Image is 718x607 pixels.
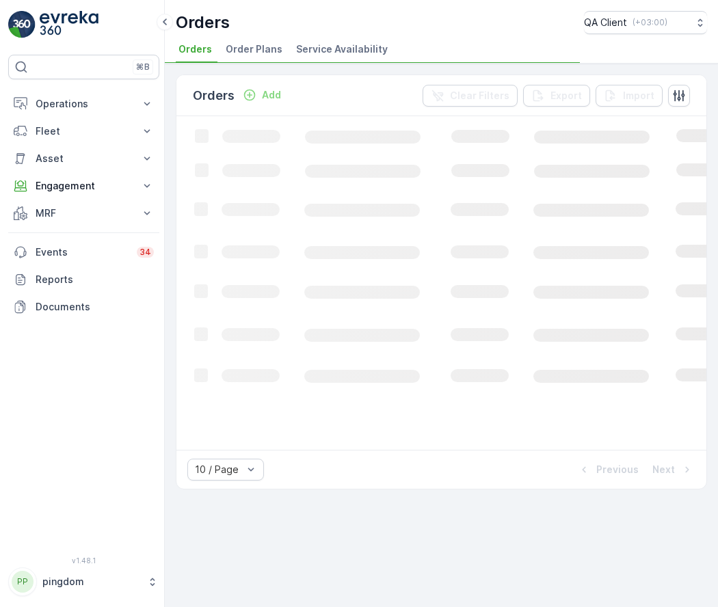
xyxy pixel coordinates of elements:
[652,463,675,476] p: Next
[40,11,98,38] img: logo_light-DOdMpM7g.png
[12,571,34,593] div: PP
[584,16,627,29] p: QA Client
[423,85,518,107] button: Clear Filters
[178,42,212,56] span: Orders
[36,273,154,286] p: Reports
[8,11,36,38] img: logo
[8,145,159,172] button: Asset
[36,206,132,220] p: MRF
[237,87,287,103] button: Add
[226,42,282,56] span: Order Plans
[8,567,159,596] button: PPpingdom
[651,461,695,478] button: Next
[36,179,132,193] p: Engagement
[633,17,667,28] p: ( +03:00 )
[139,247,151,258] p: 34
[8,266,159,293] a: Reports
[36,152,132,165] p: Asset
[8,239,159,266] a: Events34
[296,42,388,56] span: Service Availability
[8,172,159,200] button: Engagement
[450,89,509,103] p: Clear Filters
[193,86,235,105] p: Orders
[36,245,129,259] p: Events
[42,575,140,589] p: pingdom
[576,461,640,478] button: Previous
[584,11,707,34] button: QA Client(+03:00)
[523,85,590,107] button: Export
[36,300,154,314] p: Documents
[176,12,230,33] p: Orders
[8,293,159,321] a: Documents
[136,62,150,72] p: ⌘B
[36,124,132,138] p: Fleet
[8,200,159,227] button: MRF
[8,118,159,145] button: Fleet
[596,85,663,107] button: Import
[550,89,582,103] p: Export
[623,89,654,103] p: Import
[8,90,159,118] button: Operations
[8,556,159,565] span: v 1.48.1
[36,97,132,111] p: Operations
[596,463,639,476] p: Previous
[262,88,281,102] p: Add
